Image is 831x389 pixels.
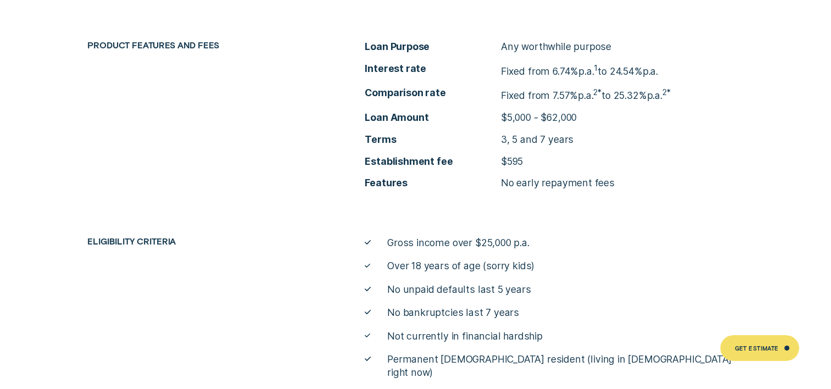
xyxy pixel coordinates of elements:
[365,155,501,168] span: Establishment fee
[643,65,658,77] span: Per Annum
[365,176,501,190] span: Features
[365,133,501,146] span: Terms
[578,65,594,77] span: Per Annum
[501,111,577,124] p: $5,000 - $62,000
[365,40,501,53] span: Loan Purpose
[578,65,594,77] span: p.a.
[83,236,305,246] div: Eligibility criteria
[501,155,523,168] p: $595
[578,90,593,101] span: Per Annum
[365,111,501,124] span: Loan Amount
[387,353,744,379] span: Permanent [DEMOGRAPHIC_DATA] resident (living in [DEMOGRAPHIC_DATA] right now)
[720,335,799,362] a: Get Estimate
[365,62,501,75] span: Interest rate
[501,133,573,146] p: 3, 5 and 7 years
[83,40,305,50] div: Product features and fees
[594,63,598,73] sup: 1
[387,306,519,319] span: No bankruptcies last 7 years
[646,90,662,101] span: p.a.
[578,90,593,101] span: p.a.
[501,176,615,190] p: No early repayment fees
[501,40,611,53] p: Any worthwhile purpose
[365,86,501,99] span: Comparison rate
[387,259,534,273] span: Over 18 years of age (sorry kids)
[387,236,529,249] span: Gross income over $25,000 p.a.
[501,86,671,102] p: Fixed from 7.57% to 25.32%
[646,90,662,101] span: Per Annum
[501,62,658,78] p: Fixed from 6.74% to 24.54%
[387,330,543,343] span: Not currently in financial hardship
[643,65,658,77] span: p.a.
[387,283,531,296] span: No unpaid defaults last 5 years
